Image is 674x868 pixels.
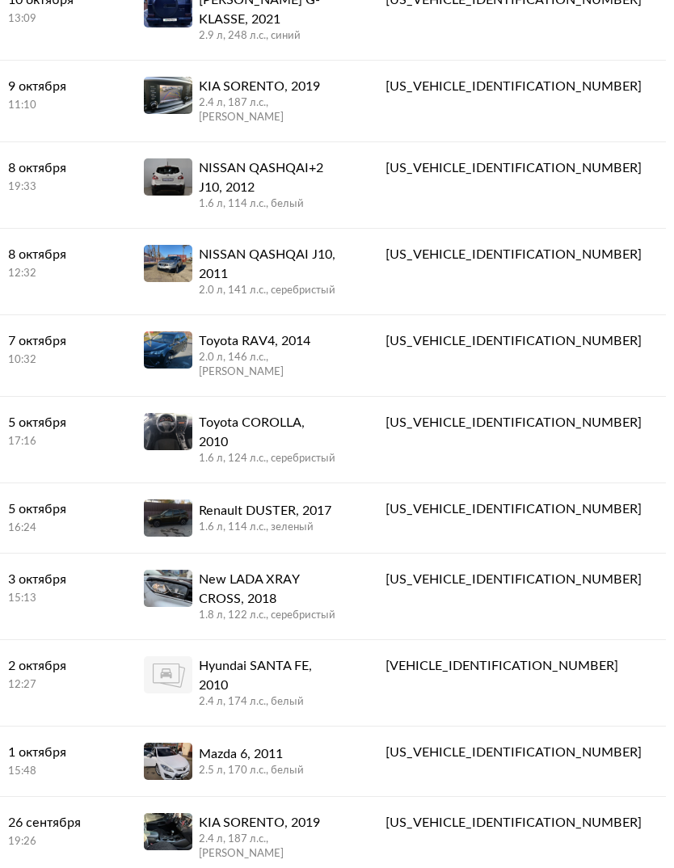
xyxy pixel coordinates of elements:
a: Mazda 6, 20112.5 л, 170 л.c., белый [120,727,361,796]
div: [US_VEHICLE_IDENTIFICATION_NUMBER] [385,245,642,264]
div: Renault DUSTER, 2017 [199,501,331,520]
div: 7 октября [8,331,95,351]
div: 2 октября [8,656,95,676]
div: [VEHICLE_IDENTIFICATION_NUMBER] [385,656,642,676]
div: 12:27 [8,678,95,693]
div: Toyota COROLLA, 2010 [199,413,337,452]
div: 2.0 л, 141 л.c., серебристый [199,284,337,298]
div: Hyundai SANTA FE, 2010 [199,656,337,695]
div: 17:16 [8,435,95,449]
a: Hyundai SANTA FE, 20102.4 л, 174 л.c., белый [120,640,361,726]
div: New LADA XRAY CROSS, 2018 [199,570,337,609]
div: [US_VEHICLE_IDENTIFICATION_NUMBER] [385,813,642,832]
a: New LADA XRAY CROSS, 20181.8 л, 122 л.c., серебристый [120,554,361,639]
div: [US_VEHICLE_IDENTIFICATION_NUMBER] [385,158,642,178]
div: 2.0 л, 146 л.c., [PERSON_NAME] [199,351,337,380]
div: 11:10 [8,99,95,113]
div: 2.9 л, 248 л.c., синий [199,29,337,44]
div: 10:32 [8,353,95,368]
a: [US_VEHICLE_IDENTIFICATION_NUMBER] [361,483,666,535]
div: 15:48 [8,765,95,779]
div: 26 сентября [8,813,95,832]
div: 5 октября [8,499,95,519]
a: [US_VEHICLE_IDENTIFICATION_NUMBER] [361,397,666,449]
a: [US_VEHICLE_IDENTIFICATION_NUMBER] [361,727,666,778]
div: 9 октября [8,77,95,96]
div: 5 октября [8,413,95,432]
div: 1.6 л, 114 л.c., белый [199,197,337,212]
div: 19:33 [8,180,95,195]
a: NISSAN QASHQAI J10, 20112.0 л, 141 л.c., серебристый [120,229,361,314]
div: KIA SORENTO, 2019 [199,77,337,96]
div: 8 октября [8,245,95,264]
div: Toyota RAV4, 2014 [199,331,337,351]
a: [US_VEHICLE_IDENTIFICATION_NUMBER] [361,142,666,194]
div: 3 октября [8,570,95,589]
div: [US_VEHICLE_IDENTIFICATION_NUMBER] [385,413,642,432]
div: 1.8 л, 122 л.c., серебристый [199,609,337,623]
div: [US_VEHICLE_IDENTIFICATION_NUMBER] [385,743,642,762]
a: [US_VEHICLE_IDENTIFICATION_NUMBER] [361,229,666,280]
div: Mazda 6, 2011 [199,744,304,764]
div: 1 октября [8,743,95,762]
div: NISSAN QASHQAI J10, 2011 [199,245,337,284]
div: 2.4 л, 187 л.c., [PERSON_NAME] [199,96,337,125]
div: 2.4 л, 187 л.c., [PERSON_NAME] [199,832,337,862]
a: [VEHICLE_IDENTIFICATION_NUMBER] [361,640,666,692]
a: [US_VEHICLE_IDENTIFICATION_NUMBER] [361,61,666,112]
div: 8 октября [8,158,95,178]
div: NISSAN QASHQAI+2 J10, 2012 [199,158,337,197]
div: 12:32 [8,267,95,281]
a: [US_VEHICLE_IDENTIFICATION_NUMBER] [361,797,666,849]
div: 15:13 [8,592,95,606]
a: Toyota RAV4, 20142.0 л, 146 л.c., [PERSON_NAME] [120,315,361,396]
a: KIA SORENTO, 20192.4 л, 187 л.c., [PERSON_NAME] [120,61,361,141]
div: [US_VEHICLE_IDENTIFICATION_NUMBER] [385,570,642,589]
div: [US_VEHICLE_IDENTIFICATION_NUMBER] [385,499,642,519]
div: KIA SORENTO, 2019 [199,813,337,832]
div: 2.4 л, 174 л.c., белый [199,695,337,710]
div: [US_VEHICLE_IDENTIFICATION_NUMBER] [385,77,642,96]
a: NISSAN QASHQAI+2 J10, 20121.6 л, 114 л.c., белый [120,142,361,228]
a: [US_VEHICLE_IDENTIFICATION_NUMBER] [361,315,666,367]
div: 2.5 л, 170 л.c., белый [199,764,304,778]
a: Toyota COROLLA, 20101.6 л, 124 л.c., серебристый [120,397,361,482]
div: 19:26 [8,835,95,849]
div: [US_VEHICLE_IDENTIFICATION_NUMBER] [385,331,642,351]
div: 1.6 л, 124 л.c., серебристый [199,452,337,466]
div: 13:09 [8,12,95,27]
a: [US_VEHICLE_IDENTIFICATION_NUMBER] [361,554,666,605]
div: 1.6 л, 114 л.c., зеленый [199,520,331,535]
div: 16:24 [8,521,95,536]
a: Renault DUSTER, 20171.6 л, 114 л.c., зеленый [120,483,361,553]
